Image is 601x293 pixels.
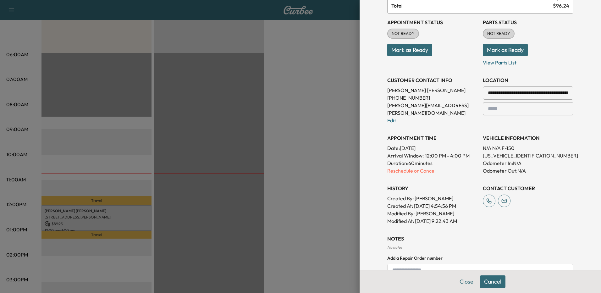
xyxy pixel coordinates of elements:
[387,167,478,174] p: Reschedule or Cancel
[387,210,478,217] p: Modified By : [PERSON_NAME]
[387,94,478,102] p: [PHONE_NUMBER]
[387,185,478,192] h3: History
[387,202,478,210] p: Created At : [DATE] 4:54:56 PM
[387,217,478,225] p: Modified At : [DATE] 9:22:43 AM
[483,167,573,174] p: Odometer Out: N/A
[483,185,573,192] h3: CONTACT CUSTOMER
[387,86,478,94] p: [PERSON_NAME] [PERSON_NAME]
[455,275,477,288] button: Close
[391,2,553,9] span: Total
[387,195,478,202] p: Created By : [PERSON_NAME]
[387,144,478,152] p: Date: [DATE]
[387,152,478,159] p: Arrival Window:
[388,30,418,37] span: NOT READY
[387,235,573,242] h3: NOTES
[553,2,569,9] span: $ 96.24
[483,30,514,37] span: NOT READY
[483,19,573,26] h3: Parts Status
[387,117,396,124] a: Edit
[483,144,573,152] p: N/A N/A F-150
[480,275,505,288] button: Cancel
[483,44,528,56] button: Mark as Ready
[483,56,573,66] p: View Parts List
[387,76,478,84] h3: CUSTOMER CONTACT INFO
[425,152,470,159] span: 12:00 PM - 4:00 PM
[387,19,478,26] h3: Appointment Status
[387,102,478,117] p: [PERSON_NAME][EMAIL_ADDRESS][PERSON_NAME][DOMAIN_NAME]
[483,76,573,84] h3: LOCATION
[387,134,478,142] h3: APPOINTMENT TIME
[483,159,573,167] p: Odometer In: N/A
[387,245,573,250] div: No notes
[387,44,432,56] button: Mark as Ready
[483,134,573,142] h3: VEHICLE INFORMATION
[387,159,478,167] p: Duration: 60 minutes
[483,152,573,159] p: [US_VEHICLE_IDENTIFICATION_NUMBER]
[387,255,573,261] h4: Add a Repair Order number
